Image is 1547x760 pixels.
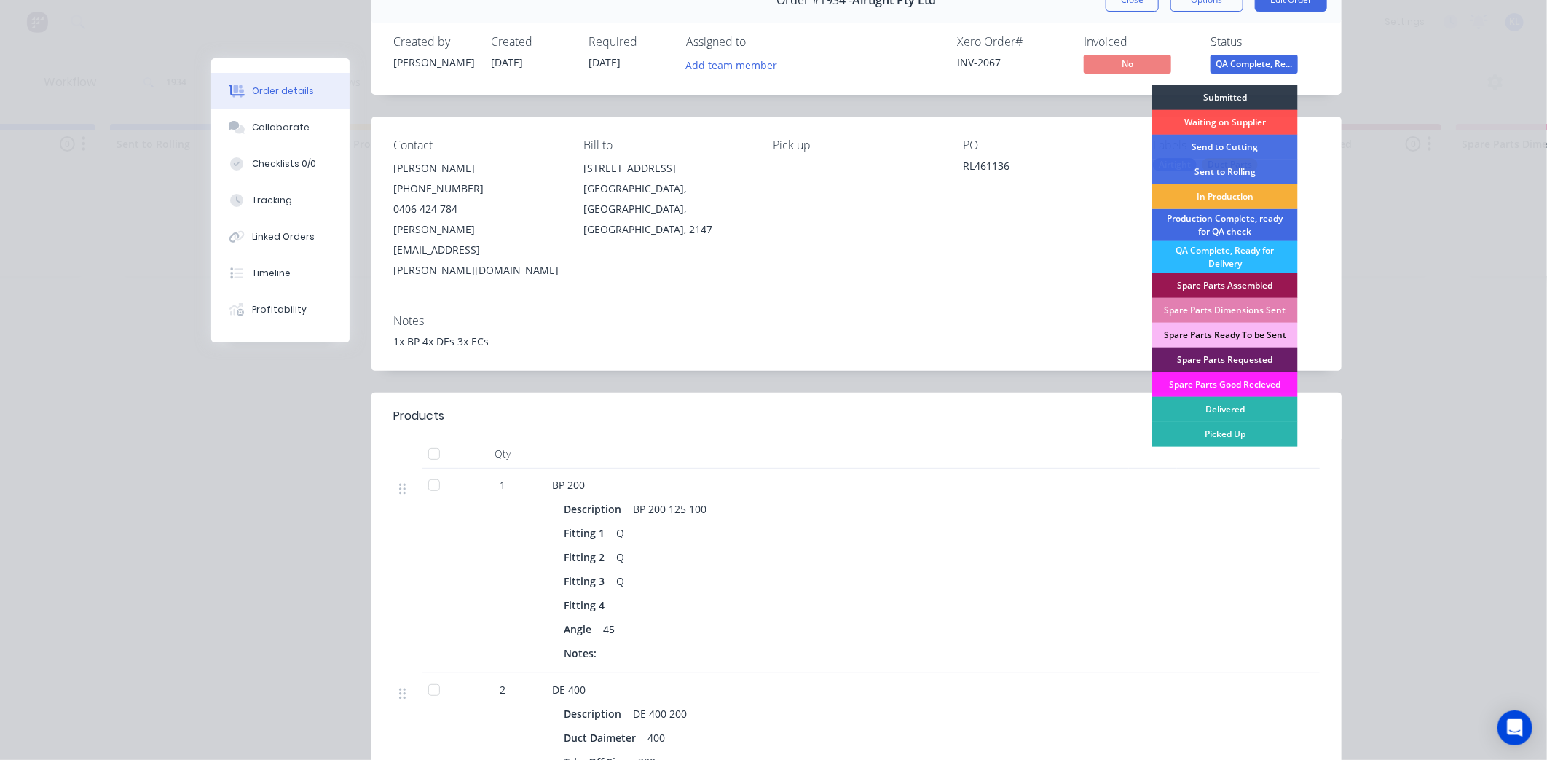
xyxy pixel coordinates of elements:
div: DE 400 200 [627,703,693,724]
button: Linked Orders [211,219,350,255]
span: QA Complete, Re... [1211,55,1298,73]
div: 1x BP 4x DEs 3x ECs [393,334,1320,349]
span: No [1084,55,1171,73]
div: [PERSON_NAME] [393,158,560,179]
div: Angle [564,619,597,640]
div: Profitability [252,303,307,316]
div: Delivered [1152,397,1298,422]
div: Timeline [252,267,291,280]
span: BP 200 [552,478,585,492]
div: [PHONE_NUMBER] [393,179,560,199]
span: [DATE] [491,55,523,69]
div: Submitted [1152,85,1298,110]
button: Timeline [211,255,350,291]
div: Fitting 1 [564,522,610,544]
button: Profitability [211,291,350,328]
div: Collaborate [252,121,310,134]
div: [PERSON_NAME][EMAIL_ADDRESS][PERSON_NAME][DOMAIN_NAME] [393,219,560,281]
div: [PERSON_NAME] [393,55,473,70]
div: Fitting 3 [564,571,610,592]
div: INV-2067 [957,55,1066,70]
div: Duct Daimeter [564,727,642,748]
div: Created [491,35,571,49]
button: Order details [211,73,350,109]
div: PO [963,138,1130,152]
span: DE 400 [552,683,586,697]
div: Checklists 0/0 [252,157,316,171]
div: Created by [393,35,473,49]
div: Products [393,407,444,425]
div: Bill to [583,138,750,152]
div: Open Intercom Messenger [1497,710,1532,745]
div: 400 [642,727,671,748]
div: In Production [1152,184,1298,209]
button: Add team member [678,55,785,74]
div: 0406 424 784 [393,199,560,219]
div: Fitting 4 [564,595,610,616]
div: Waiting on Supplier [1152,110,1298,135]
button: QA Complete, Re... [1211,55,1298,77]
div: Status [1211,35,1320,49]
div: BP 200 125 100 [627,498,712,520]
div: Notes: [564,643,602,664]
div: Qty [459,439,546,469]
div: Notes [393,314,1320,328]
button: Add team member [686,55,785,74]
div: 45 [597,619,621,640]
button: Checklists 0/0 [211,146,350,182]
div: Description [564,703,627,724]
div: Picked Up [1152,422,1298,447]
div: Q [610,547,630,568]
div: Q [610,522,630,544]
span: [DATE] [589,55,621,69]
div: Tracking [252,194,292,207]
div: Production Complete, ready for QA check [1152,209,1298,241]
span: 2 [500,682,505,697]
div: RL461136 [963,158,1130,179]
div: Contact [393,138,560,152]
div: [PERSON_NAME][PHONE_NUMBER]0406 424 784[PERSON_NAME][EMAIL_ADDRESS][PERSON_NAME][DOMAIN_NAME] [393,158,560,281]
div: QA Complete, Ready for Delivery [1152,241,1298,273]
div: Spare Parts Ready To be Sent [1152,323,1298,348]
div: Required [589,35,669,49]
button: Tracking [211,182,350,219]
div: Spare Parts Assembled [1152,273,1298,298]
div: Linked Orders [252,230,315,243]
div: Spare Parts Dimensions Sent [1152,298,1298,323]
div: Xero Order # [957,35,1066,49]
div: Spare Parts Good Recieved [1152,372,1298,397]
div: Fitting 2 [564,547,610,568]
button: Collaborate [211,109,350,146]
div: Send to Cutting [1152,135,1298,160]
div: Assigned to [686,35,832,49]
div: Sent to Rolling [1152,160,1298,184]
div: Pick up [773,138,940,152]
div: [GEOGRAPHIC_DATA], [GEOGRAPHIC_DATA], [GEOGRAPHIC_DATA], 2147 [583,179,750,240]
span: 1 [500,477,505,493]
div: [STREET_ADDRESS][GEOGRAPHIC_DATA], [GEOGRAPHIC_DATA], [GEOGRAPHIC_DATA], 2147 [583,158,750,240]
div: Spare Parts Requested [1152,348,1298,372]
div: Invoiced [1084,35,1193,49]
div: Order details [252,85,314,98]
div: [STREET_ADDRESS] [583,158,750,179]
div: Description [564,498,627,520]
div: Q [610,571,630,592]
